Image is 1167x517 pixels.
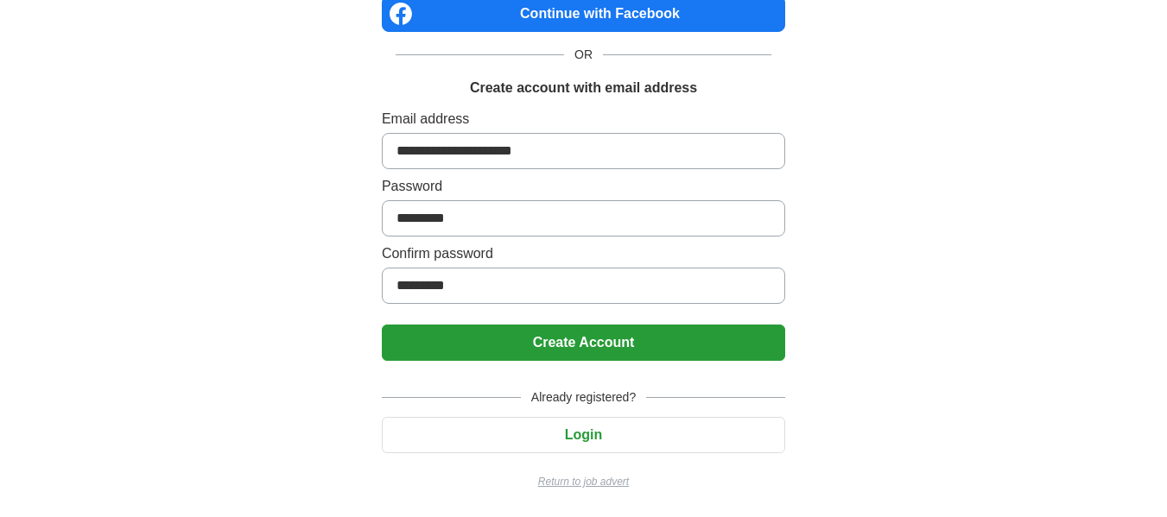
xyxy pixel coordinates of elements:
a: Login [382,427,785,442]
label: Email address [382,109,785,129]
label: Confirm password [382,243,785,264]
button: Login [382,417,785,453]
span: OR [564,46,603,64]
button: Create Account [382,325,785,361]
span: Already registered? [521,388,646,407]
h1: Create account with email address [470,78,697,98]
a: Return to job advert [382,474,785,489]
label: Password [382,176,785,197]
